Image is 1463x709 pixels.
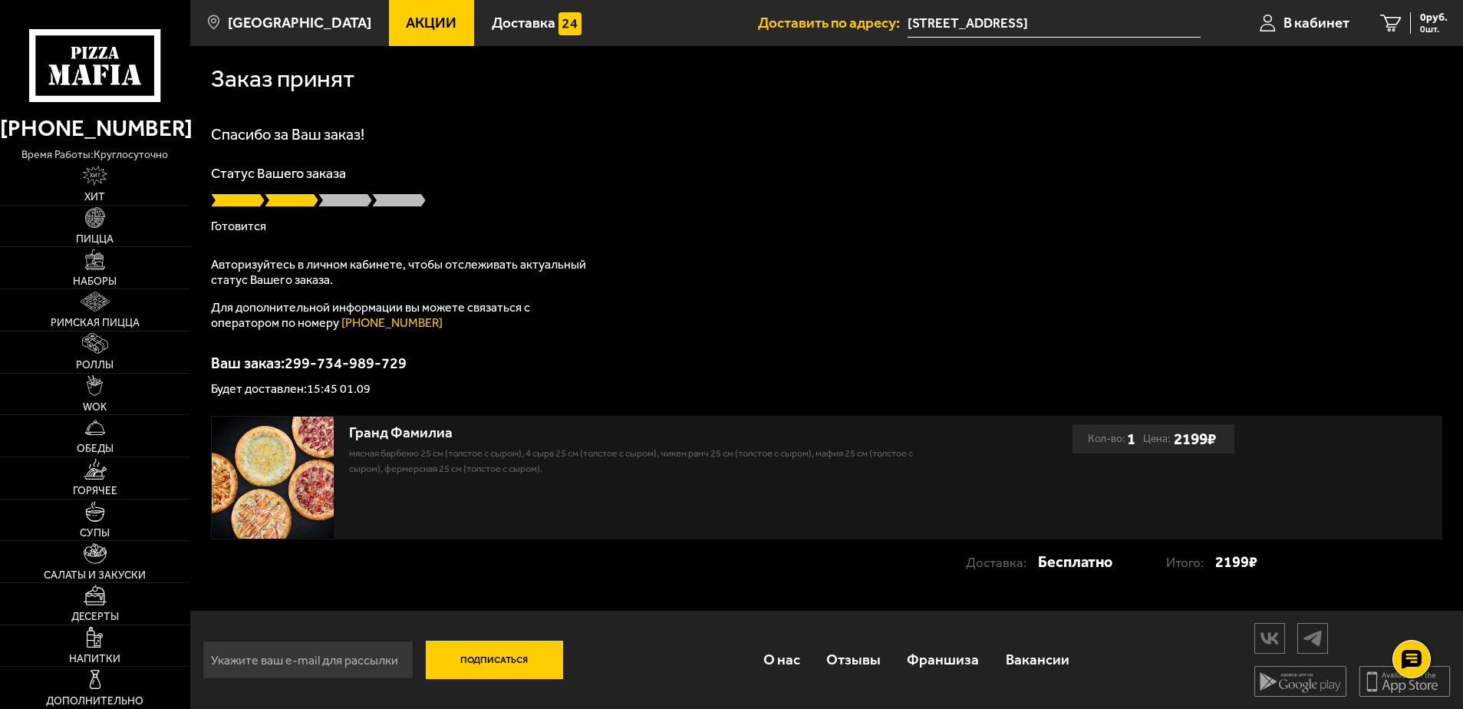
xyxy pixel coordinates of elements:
[211,127,1442,142] h1: Спасибо за Ваш заказ!
[426,641,563,679] button: Подписаться
[1127,424,1135,453] b: 1
[84,192,105,203] span: Хит
[211,67,354,91] h1: Заказ принят
[1255,625,1284,651] img: vk
[44,570,146,581] span: Салаты и закуски
[69,654,120,664] span: Напитки
[211,220,1442,232] p: Готовится
[993,635,1082,685] a: Вакансии
[406,15,456,30] span: Акции
[349,424,926,442] div: Гранд Фамилиа
[203,641,414,679] input: Укажите ваш e-mail для рассылки
[228,15,371,30] span: [GEOGRAPHIC_DATA]
[1283,15,1349,30] span: В кабинет
[1143,424,1171,453] span: Цена:
[1166,548,1215,577] p: Итого:
[1174,430,1216,449] b: 2199 ₽
[211,383,1442,395] p: Будет доставлен: 15:45 01.09
[1038,547,1112,576] strong: Бесплатно
[77,444,114,454] span: Обеды
[211,355,1442,371] p: Ваш заказ: 299-734-989-729
[71,612,119,622] span: Десерты
[349,446,926,477] p: Мясная Барбекю 25 см (толстое с сыром), 4 сыра 25 см (толстое с сыром), Чикен Ранч 25 см (толстое...
[211,167,1442,180] p: Статус Вашего заказа
[76,360,114,371] span: Роллы
[46,696,143,707] span: Дополнительно
[73,276,117,287] span: Наборы
[559,12,582,35] img: 15daf4d41897b9f0e9f617042186c801.svg
[211,300,595,331] p: Для дополнительной информации вы можете связаться с оператором по номеру
[211,257,595,288] p: Авторизуйтесь в личном кабинете, чтобы отслеживать актуальный статус Вашего заказа.
[750,635,813,685] a: О нас
[341,315,443,330] a: [PHONE_NUMBER]
[908,9,1200,38] input: Ваш адрес доставки
[492,15,555,30] span: Доставка
[894,635,992,685] a: Франшиза
[1298,625,1327,651] img: tg
[73,486,117,496] span: Горячее
[1420,12,1448,23] span: 0 руб.
[51,318,140,328] span: Римская пицца
[1215,547,1257,576] strong: 2199 ₽
[966,548,1038,577] p: Доставка:
[758,15,908,30] span: Доставить по адресу:
[1420,25,1448,34] span: 0 шт.
[80,528,110,539] span: Супы
[1088,424,1135,453] div: Кол-во:
[813,635,894,685] a: Отзывы
[83,402,107,413] span: WOK
[76,234,114,245] span: Пицца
